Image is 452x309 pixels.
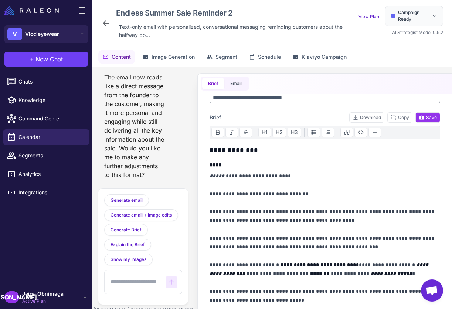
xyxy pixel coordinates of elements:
[119,23,356,39] span: Text-only email with personalized, conversational messaging reminding customers about the halfway...
[104,194,149,206] button: Generate email
[7,28,22,40] div: V
[18,133,84,141] span: Calendar
[202,50,242,64] button: Segment
[104,254,153,265] button: Show my Images
[392,30,443,35] span: AI Strategist Model 0.9.2
[22,298,64,305] span: Active Plan
[415,112,440,123] button: Save
[111,256,146,263] span: Show my Images
[22,290,64,298] span: Jeiga Obnimaga
[111,212,172,218] span: Generate email + image edits
[210,113,221,122] span: Brief
[112,53,131,61] span: Content
[3,74,89,89] a: Chats
[4,25,88,43] button: VViccieyewear
[104,224,148,236] button: Generate Brief
[4,52,88,67] button: +New Chat
[4,6,59,15] img: Raleon Logo
[349,112,384,123] button: Download
[104,209,178,221] button: Generate email + image edits
[18,152,84,160] span: Segments
[18,115,84,123] span: Command Center
[116,21,358,41] div: Click to edit description
[25,30,59,38] span: Viccieyewear
[113,6,358,20] div: Click to edit campaign name
[18,78,84,86] span: Chats
[391,114,409,121] span: Copy
[3,185,89,200] a: Integrations
[358,14,379,19] a: View Plan
[302,53,347,61] span: Klaviyo Campaign
[288,128,301,137] button: H3
[98,50,135,64] button: Content
[288,50,351,64] button: Klaviyo Campaign
[258,53,281,61] span: Schedule
[18,189,84,197] span: Integrations
[3,148,89,163] a: Segments
[3,166,89,182] a: Analytics
[245,50,285,64] button: Schedule
[35,55,63,64] span: New Chat
[387,112,412,123] button: Copy
[202,78,224,89] button: Brief
[30,55,34,64] span: +
[398,9,429,23] span: Campaign Ready
[419,114,437,121] span: Save
[152,53,195,61] span: Image Generation
[421,279,443,302] a: Open chat
[111,241,145,248] span: Explain the Brief
[3,129,89,145] a: Calendar
[224,78,248,89] button: Email
[258,128,271,137] button: H1
[111,197,143,204] span: Generate email
[272,128,286,137] button: H2
[18,96,84,104] span: Knowledge
[111,227,142,233] span: Generate Brief
[104,239,151,251] button: Explain the Brief
[138,50,199,64] button: Image Generation
[3,92,89,108] a: Knowledge
[3,111,89,126] a: Command Center
[215,53,237,61] span: Segment
[4,291,19,303] div: [PERSON_NAME]
[18,170,84,178] span: Analytics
